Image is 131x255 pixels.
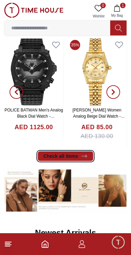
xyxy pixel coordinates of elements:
a: POLICE BATMAN Men's Analog Black Dial Watch - PEWGD0022601 [4,108,63,125]
a: 0Wishlist [90,3,107,20]
h4: AED 1125.00 [15,123,53,132]
img: POLICE BATMAN Men's Analog Black Dial Watch - PEWGD0022601 [4,37,63,105]
span: 0 [100,3,106,8]
img: ... [4,3,63,18]
span: AED 130.00 [81,132,113,141]
a: Home [41,240,49,248]
img: Kenneth Scott Women Analog Beige Dial Watch - K22536-GBGC [67,37,127,105]
h4: AED 85.00 [81,123,113,132]
span: My Bag [108,13,126,18]
a: [PERSON_NAME] Women Analog Beige Dial Watch - K22536-GBGC [72,108,125,125]
span: Wishlist [90,14,107,19]
img: ... [4,168,127,214]
a: Check all items [38,151,93,161]
div: Chat Widget [111,235,126,250]
h2: Newest Arrivals [35,227,96,238]
span: 1 [120,3,126,8]
span: 35% [70,40,80,50]
button: 1My Bag [107,3,127,20]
